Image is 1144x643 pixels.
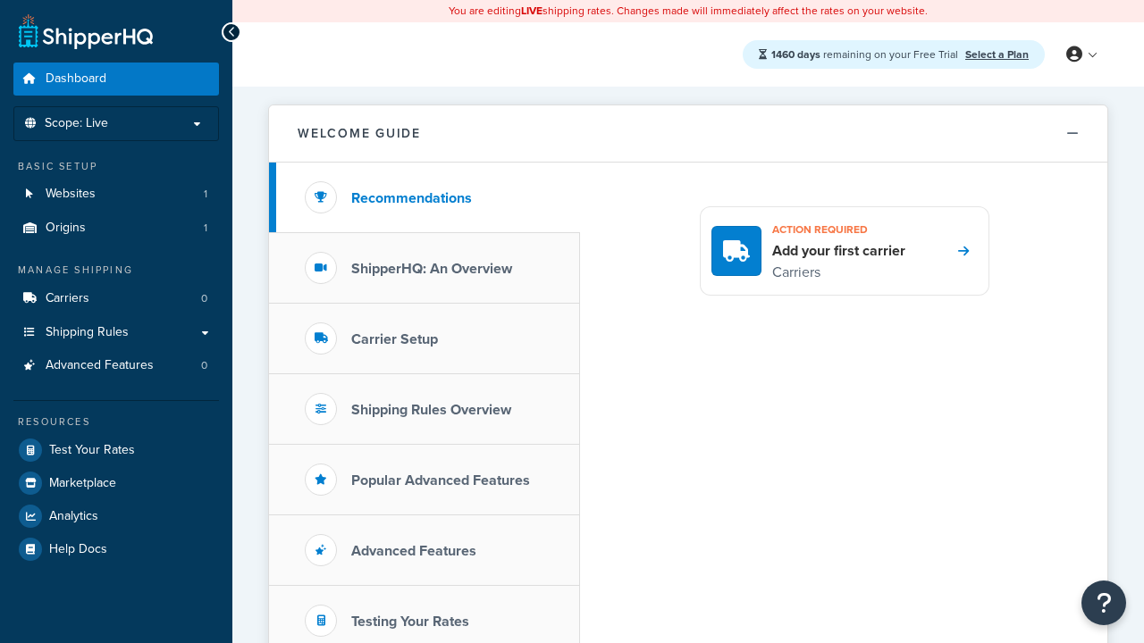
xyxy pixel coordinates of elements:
[772,218,905,241] h3: Action required
[46,291,89,306] span: Carriers
[46,325,129,340] span: Shipping Rules
[13,414,219,430] div: Resources
[13,63,219,96] a: Dashboard
[351,261,512,277] h3: ShipperHQ: An Overview
[201,291,207,306] span: 0
[45,116,108,131] span: Scope: Live
[46,71,106,87] span: Dashboard
[204,221,207,236] span: 1
[13,282,219,315] li: Carriers
[13,282,219,315] a: Carriers0
[772,261,905,284] p: Carriers
[49,443,135,458] span: Test Your Rates
[351,402,511,418] h3: Shipping Rules Overview
[351,614,469,630] h3: Testing Your Rates
[351,190,472,206] h3: Recommendations
[49,476,116,491] span: Marketplace
[204,187,207,202] span: 1
[771,46,961,63] span: remaining on your Free Trial
[13,467,219,499] a: Marketplace
[13,212,219,245] a: Origins1
[13,349,219,382] a: Advanced Features0
[13,349,219,382] li: Advanced Features
[46,221,86,236] span: Origins
[1081,580,1126,625] button: Open Resource Center
[521,3,543,19] b: LIVE
[13,434,219,466] a: Test Your Rates
[13,159,219,174] div: Basic Setup
[269,105,1107,163] button: Welcome Guide
[772,241,905,261] h4: Add your first carrier
[49,509,98,524] span: Analytics
[298,127,421,140] h2: Welcome Guide
[46,187,96,202] span: Websites
[46,358,154,373] span: Advanced Features
[351,331,438,347] h3: Carrier Setup
[201,358,207,373] span: 0
[351,543,476,559] h3: Advanced Features
[13,178,219,211] a: Websites1
[13,263,219,278] div: Manage Shipping
[965,46,1029,63] a: Select a Plan
[49,542,107,557] span: Help Docs
[13,178,219,211] li: Websites
[13,500,219,532] a: Analytics
[771,46,820,63] strong: 1460 days
[13,533,219,565] a: Help Docs
[13,316,219,349] a: Shipping Rules
[351,472,530,489] h3: Popular Advanced Features
[13,212,219,245] li: Origins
